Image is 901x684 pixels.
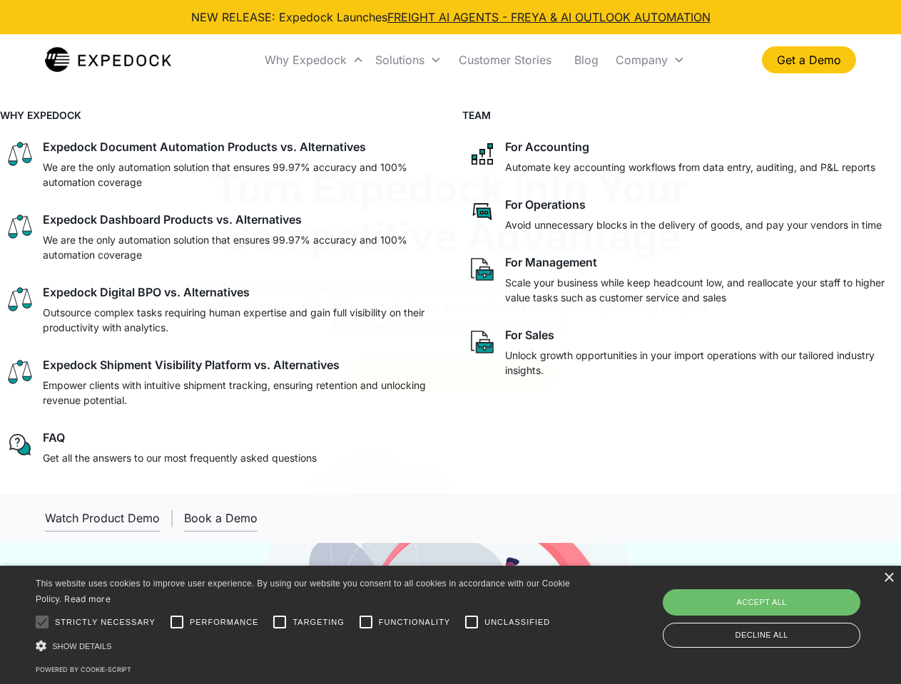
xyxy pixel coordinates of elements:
img: network like icon [468,140,497,168]
div: Expedock Dashboard Products vs. Alternatives [43,212,302,227]
img: Expedock Logo [45,46,171,74]
a: home [45,46,171,74]
img: paper and bag icon [468,328,497,356]
img: rectangular chat bubble icon [468,197,497,226]
span: Unclassified [484,616,550,628]
img: scale icon [6,285,34,313]
div: Expedock Shipment Visibility Platform vs. Alternatives [43,358,340,372]
div: Book a Demo [184,511,258,525]
p: Empower clients with intuitive shipment tracking, ensuring retention and unlocking revenue potent... [43,378,434,408]
div: Company [616,53,668,67]
div: Expedock Document Automation Products vs. Alternatives [43,140,366,154]
span: Show details [52,642,112,651]
p: Unlock growth opportunities in your import operations with our tailored industry insights. [505,348,896,378]
div: For Operations [505,197,586,212]
a: Powered by cookie-script [36,665,131,673]
p: Scale your business while keep headcount low, and reallocate your staff to higher value tasks suc... [505,275,896,305]
span: This website uses cookies to improve user experience. By using our website you consent to all coo... [36,579,570,605]
div: Why Expedock [259,36,370,84]
span: Functionality [379,616,450,628]
div: For Sales [505,328,554,342]
div: Why Expedock [265,53,347,67]
img: scale icon [6,212,34,241]
p: Get all the answers to our most frequently asked questions [43,450,317,465]
div: Show details [36,638,575,653]
span: Performance [190,616,259,628]
p: We are the only automation solution that ensures 99.97% accuracy and 100% automation coverage [43,160,434,190]
span: Targeting [292,616,344,628]
a: Customer Stories [447,36,563,84]
p: Avoid unnecessary blocks in the delivery of goods, and pay your vendors in time [505,217,882,232]
p: Outsource complex tasks requiring human expertise and gain full visibility on their productivity ... [43,305,434,335]
div: FAQ [43,430,65,445]
div: NEW RELEASE: Expedock Launches [191,9,711,26]
a: Get a Demo [762,46,856,73]
a: FREIGHT AI AGENTS - FREYA & AI OUTLOOK AUTOMATION [387,10,711,24]
p: We are the only automation solution that ensures 99.97% accuracy and 100% automation coverage [43,232,434,262]
img: regular chat bubble icon [6,430,34,459]
div: For Accounting [505,140,589,154]
a: Blog [563,36,610,84]
iframe: Chat Widget [663,530,901,684]
div: Expedock Digital BPO vs. Alternatives [43,285,250,299]
p: Automate key accounting workflows from data entry, auditing, and P&L reports [505,160,875,175]
div: Watch Product Demo [45,511,160,525]
div: Solutions [375,53,424,67]
img: paper and bag icon [468,255,497,284]
div: For Management [505,255,597,269]
a: open lightbox [45,505,160,532]
div: Solutions [370,36,447,84]
div: Company [610,36,691,84]
img: scale icon [6,358,34,386]
span: Strictly necessary [55,616,156,628]
a: Read more [64,594,111,604]
a: Book a Demo [184,505,258,532]
img: scale icon [6,140,34,168]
